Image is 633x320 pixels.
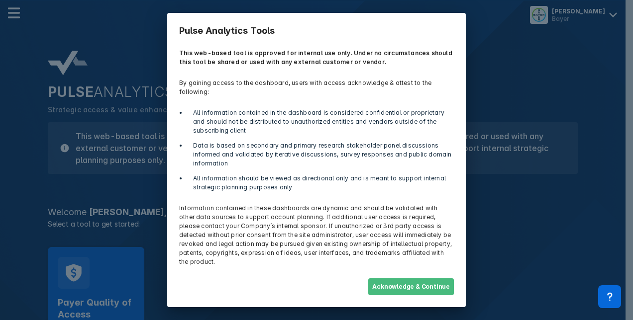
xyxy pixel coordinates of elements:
p: Information contained in these dashboards are dynamic and should be validated with other data sou... [173,198,460,272]
li: All information should be viewed as directional only and is meant to support internal strategic p... [187,174,454,192]
p: By gaining access to the dashboard, users with access acknowledge & attest to the following: [173,73,460,102]
button: Acknowledge & Continue [368,278,454,295]
li: Data is based on secondary and primary research stakeholder panel discussions informed and valida... [187,141,454,168]
h3: Pulse Analytics Tools [173,19,460,43]
div: Contact Support [598,285,621,308]
p: This web-based tool is approved for internal use only. Under no circumstances should this tool be... [173,43,460,73]
li: All information contained in the dashboard is considered confidential or proprietary and should n... [187,108,454,135]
